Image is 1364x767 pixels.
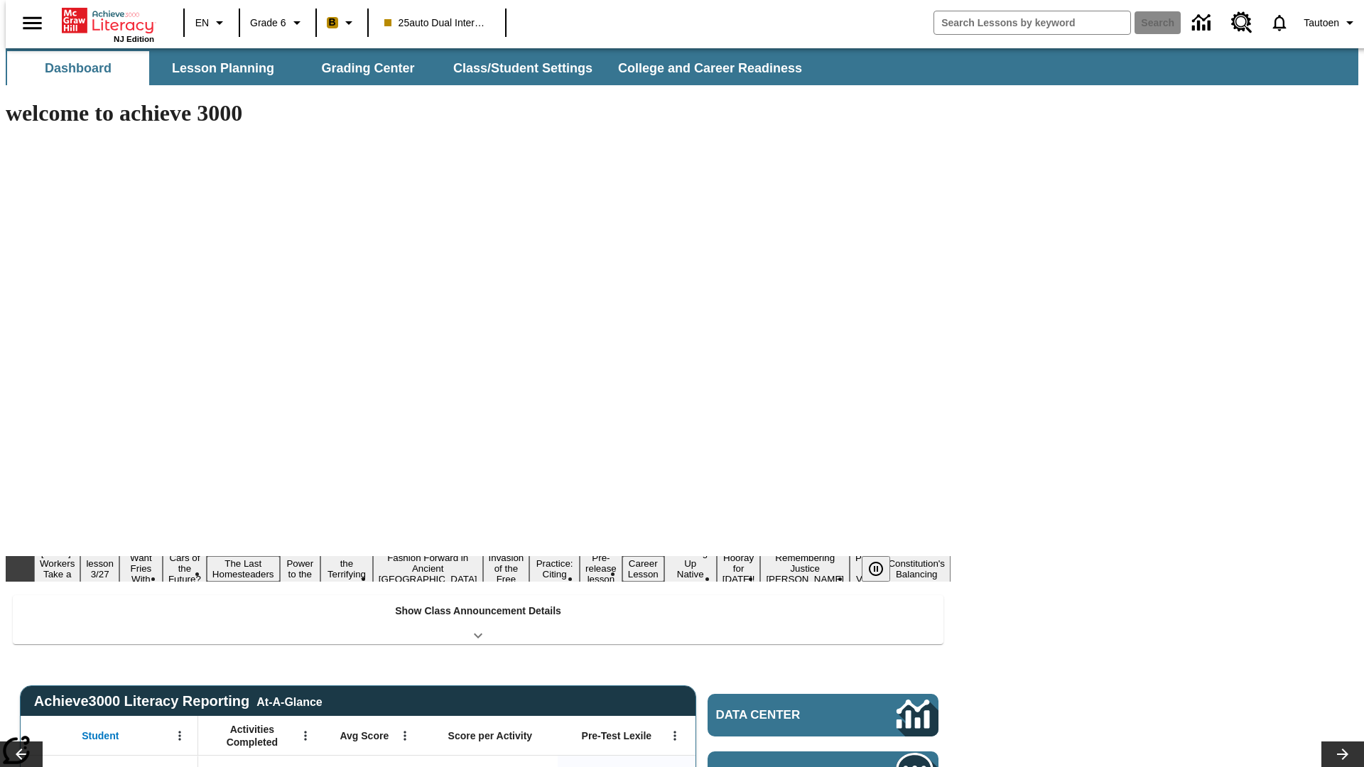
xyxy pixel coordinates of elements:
button: Grade: Grade 6, Select a grade [244,10,311,36]
div: SubNavbar [6,48,1358,85]
button: Open Menu [664,725,686,746]
button: Slide 17 The Constitution's Balancing Act [882,545,951,592]
button: Slide 4 Cars of the Future? [163,550,207,587]
span: Achieve3000 Literacy Reporting [34,693,323,709]
button: Slide 3 Do You Want Fries With That? [119,540,163,597]
span: Student [82,729,119,742]
a: Data Center [1184,4,1223,43]
a: Notifications [1261,4,1298,41]
span: NJ Edition [114,35,154,43]
button: Class/Student Settings [442,51,604,85]
button: Slide 6 Solar Power to the People [280,545,321,592]
div: At-A-Glance [256,693,322,709]
button: Slide 13 Cooking Up Native Traditions [664,545,717,592]
h1: welcome to achieve 3000 [6,100,951,126]
button: Pause [862,556,890,582]
input: search field [934,11,1130,34]
button: Slide 12 Career Lesson [622,556,664,582]
span: Avg Score [340,729,389,742]
button: Open Menu [394,725,416,746]
a: Data Center [708,694,938,736]
div: Show Class Announcement Details [13,595,943,644]
button: College and Career Readiness [607,51,813,85]
button: Boost Class color is peach. Change class color [321,10,363,36]
button: Open side menu [11,2,53,44]
span: Activities Completed [205,723,299,749]
a: Resource Center, Will open in new tab [1223,4,1261,42]
button: Open Menu [169,725,190,746]
button: Slide 16 Point of View [850,550,882,587]
button: Slide 10 Mixed Practice: Citing Evidence [529,545,580,592]
span: EN [195,16,209,31]
button: Slide 2 Test lesson 3/27 en [80,545,119,592]
span: Tautoen [1304,16,1339,31]
button: Slide 1 Labor Day: Workers Take a Stand [34,545,80,592]
button: Dashboard [7,51,149,85]
button: Slide 9 The Invasion of the Free CD [483,540,530,597]
button: Profile/Settings [1298,10,1364,36]
button: Lesson carousel, Next [1321,741,1364,767]
button: Slide 7 Attack of the Terrifying Tomatoes [320,545,373,592]
button: Lesson Planning [152,51,294,85]
span: Grade 6 [250,16,286,31]
button: Slide 5 The Last Homesteaders [207,556,280,582]
span: Score per Activity [448,729,533,742]
span: 25auto Dual International [384,16,489,31]
div: SubNavbar [6,51,815,85]
div: Pause [862,556,904,582]
button: Slide 11 Pre-release lesson [580,550,622,587]
button: Slide 14 Hooray for Constitution Day! [717,550,761,587]
button: Slide 8 Fashion Forward in Ancient Rome [373,550,483,587]
button: Language: EN, Select a language [189,10,234,36]
span: Data Center [716,708,849,722]
button: Grading Center [297,51,439,85]
span: Pre-Test Lexile [582,729,652,742]
button: Slide 15 Remembering Justice O'Connor [760,550,850,587]
span: B [329,13,336,31]
a: Home [62,6,154,35]
div: Home [62,5,154,43]
button: Open Menu [295,725,316,746]
p: Show Class Announcement Details [395,604,561,619]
